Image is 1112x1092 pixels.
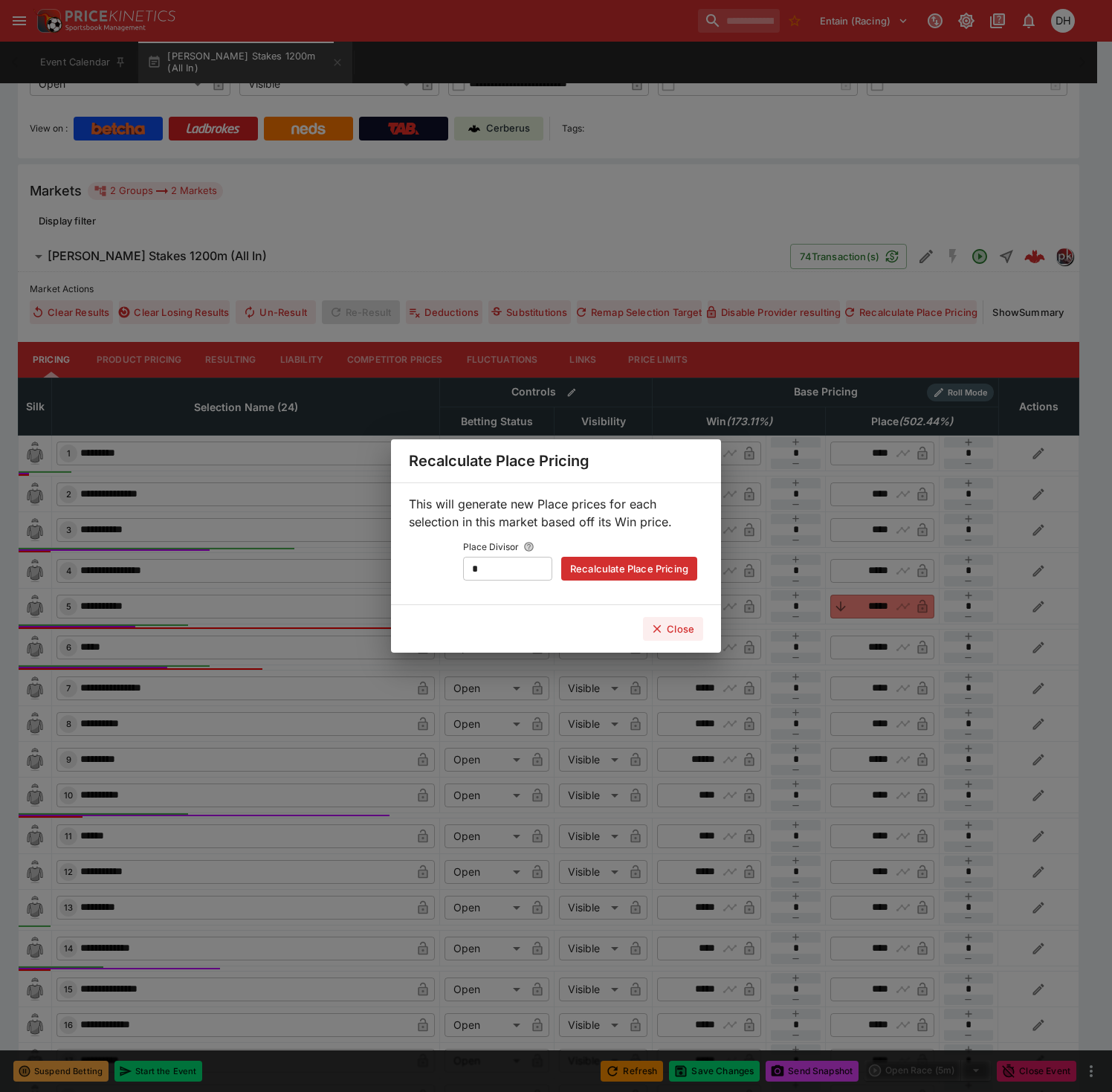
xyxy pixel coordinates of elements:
[643,617,703,641] button: Close
[519,537,539,557] button: Value to divide Win prices by in order to calculate Place/Top 3 prices (Place = (Win - 1)/divisor...
[409,495,703,531] p: This will generate new Place prices for each selection in this market based off its Win price.
[391,439,721,482] div: Recalculate Place Pricing
[561,557,697,581] button: Recalculate Place Pricing
[463,540,519,557] p: Place Divisor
